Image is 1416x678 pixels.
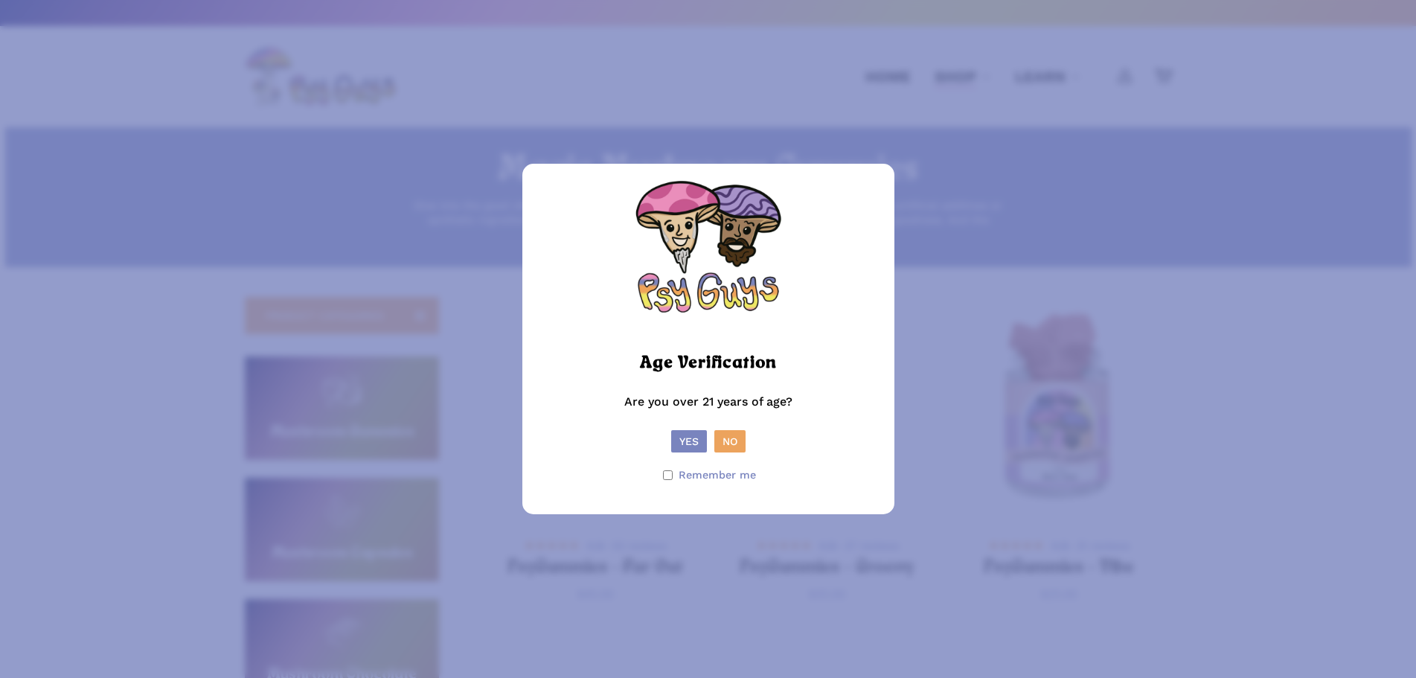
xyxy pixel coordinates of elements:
input: Remember me [663,470,673,480]
h2: Age Verification [640,347,776,380]
button: Yes [671,430,707,452]
img: PsyGuys [634,179,783,327]
button: No [714,430,746,452]
p: Are you over 21 years of age? [537,391,880,431]
span: Remember me [679,464,756,486]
